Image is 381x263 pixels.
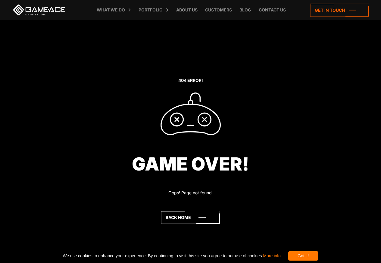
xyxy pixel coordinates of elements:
a: Back home [161,211,220,224]
span: We use cookies to enhance your experience. By continuing to visit this site you agree to our use ... [63,251,280,261]
img: Custom game development [160,92,221,135]
a: More info [263,253,280,258]
a: Get in touch [310,4,369,17]
div: Got it! [288,251,318,261]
